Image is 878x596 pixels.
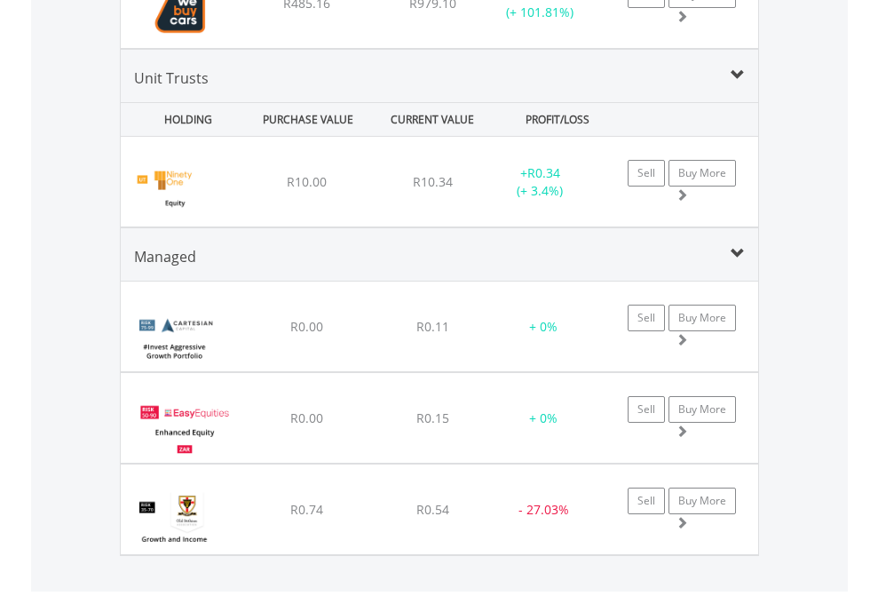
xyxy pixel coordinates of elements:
img: EasyEquities%20Enhanced%20Equity%20ZAR.jpg [130,395,241,458]
div: CURRENT VALUE [372,103,493,136]
span: R0.00 [290,318,323,335]
div: + (+ 3.4%) [485,164,596,200]
div: + 0% [498,409,589,427]
div: + 0% [498,318,589,336]
span: R10.00 [287,173,327,190]
div: - 27.03% [498,501,589,519]
a: Sell [628,305,665,331]
a: Buy More [668,160,736,187]
span: Unit Trusts [134,68,209,88]
a: Sell [628,488,665,514]
a: Buy More [668,488,736,514]
span: R10.34 [413,173,453,190]
span: R0.74 [290,501,323,518]
div: HOLDING [123,103,243,136]
span: Managed [134,247,196,266]
div: PURCHASE VALUE [248,103,368,136]
span: R0.11 [416,318,449,335]
a: Sell [628,160,665,187]
span: R0.15 [416,409,449,426]
a: Buy More [668,305,736,331]
span: R0.34 [527,164,560,181]
img: UT.ZA.EQTE.png [130,159,219,222]
a: Buy More [668,396,736,423]
span: R0.00 [290,409,323,426]
span: R0.54 [416,501,449,518]
img: OSA%20Growth%20and%20Income%20Bundle.png [130,487,219,550]
div: PROFIT/LOSS [497,103,618,136]
a: Sell [628,396,665,423]
img: BundleLogo59.png [130,304,219,367]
